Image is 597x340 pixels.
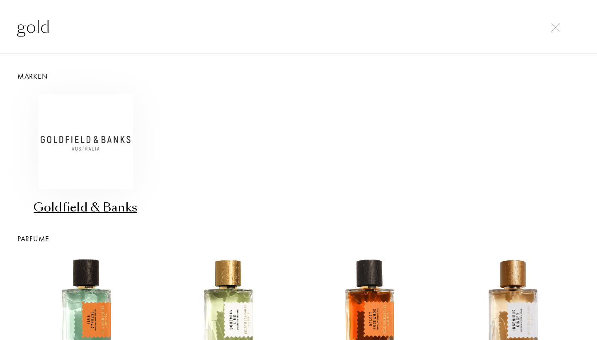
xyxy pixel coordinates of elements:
[15,82,157,216] a: Goldfield & BanksGoldfield & Banks
[38,94,133,189] img: Goldfield & Banks
[8,70,589,82] div: Marken
[8,233,589,244] div: Parfume
[18,199,153,216] div: Goldfield & Banks
[551,23,560,32] img: cross.svg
